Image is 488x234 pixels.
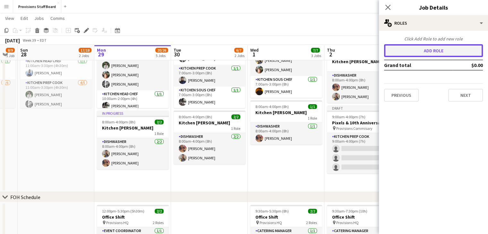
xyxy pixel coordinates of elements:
div: 5 Jobs [156,53,168,58]
h3: Kitchen [PERSON_NAME] [327,59,399,64]
span: 6/7 [234,48,243,53]
app-card-role: Dishwasher2/28:00am-4:00pm (8h)[PERSON_NAME][PERSON_NAME] [327,72,399,103]
app-job-card: Draft9:00am-4:00pm (7h)0/3Pixels & 10th Anniversary Provisions Commisary1 RoleKitchen Prep Cook0/... [327,105,399,173]
span: Provisions HQ [106,220,129,225]
span: Wed [250,47,259,53]
span: 2/2 [231,114,240,119]
button: Provisions Staff Board [13,0,61,13]
span: 28 [19,51,28,58]
span: 1 [249,51,259,58]
span: 12:00pm-5:30pm (5h30m) [102,209,144,213]
div: 3 Jobs [311,53,321,58]
td: $0.00 [453,60,483,70]
span: Provisions HQ [260,220,282,225]
div: Roles [379,15,488,31]
button: Previous [384,89,419,102]
h3: Kitchen [PERSON_NAME] [174,120,245,126]
div: Click Add Role to add new role [384,36,483,42]
h3: Office Shift [250,214,322,220]
app-card-role: Kitchen Prep Cook1/17:00am-3:00pm (8h)[PERSON_NAME] [174,65,245,87]
a: Comms [48,14,67,22]
app-card-role: Kitchen Prep Cook0/39:00am-4:00pm (7h) [327,133,399,173]
h3: Pixels & 10th Anniversary [327,120,399,126]
span: 9:30am-5:30pm (8h) [255,209,289,213]
app-job-card: In progress7:00am-2:00pm (7h)7/8Torquest / L'Oreal Load Out Provisions Commisary3 RolesKitchen Pr... [97,13,169,108]
span: 1 Role [308,116,317,121]
h3: Office Shift [97,214,169,220]
span: Mon [97,47,106,53]
div: 2 Jobs [79,53,91,58]
app-job-card: In progress8:00am-4:00pm (8h)2/2Kitchen [PERSON_NAME]1 RoleDishwasher2/28:00am-4:00pm (8h)[PERSON... [97,111,169,169]
h3: Office Shift [327,214,399,220]
span: 2/2 [155,120,164,124]
div: 2 Jobs [235,53,244,58]
span: Thu [327,47,335,53]
h3: Job Details [379,3,488,12]
span: 8:00am-4:00pm (8h) [102,120,135,124]
span: 9:00am-4:00pm (7h) [332,114,365,119]
button: Next [448,89,483,102]
span: 29 [96,51,106,58]
app-job-card: 7:00am-3:00pm (8h)4/5TorQuest Prep Provisions Kitchen4 RolesKitchen Prep Cook0/17:00am-12:00pm (5... [174,13,245,108]
span: Sun [20,47,28,53]
span: 1 Role [154,131,164,136]
app-card-role: Kitchen Head Chef1/110:00am-2:00pm (4h)[PERSON_NAME] [97,90,169,112]
span: 7/7 [311,48,320,53]
span: 2 [326,51,335,58]
span: 9:30am-7:30pm (10h) [332,209,367,213]
span: 2 Roles [153,220,164,225]
div: In progress [97,111,169,116]
span: 17/18 [79,48,91,53]
h3: Kitchen [PERSON_NAME] [250,110,322,115]
span: Provisions Commisary [336,126,372,131]
span: Week 39 [21,38,37,43]
h3: Kitchen [PERSON_NAME] [97,125,169,131]
div: EDT [40,38,47,43]
span: Jobs [34,15,44,21]
app-job-card: 11:00am-6:00pm (7h)7/8load out Provisions Commisary4 RolesEvent Sous Chef1/111:00am-3:30pm (4h30m... [20,13,92,108]
span: 2/2 [308,209,317,213]
a: View [3,14,17,22]
app-card-role: Kitchen Sous Chef1/17:00am-3:00pm (8h)[PERSON_NAME] [174,87,245,108]
div: [DATE] [5,37,20,44]
span: 1/1 [308,104,317,109]
span: Comms [50,15,65,21]
app-card-role: Dishwasher2/28:00am-4:00pm (8h)[PERSON_NAME][PERSON_NAME] [97,138,169,169]
div: 1 Job [6,53,14,58]
span: 20/26 [155,48,168,53]
span: Edit [21,15,28,21]
app-card-role: Kitchen Head Chef1/111:00am-3:30pm (4h30m)[PERSON_NAME] [20,57,92,79]
td: Grand total [384,60,453,70]
app-job-card: 8:00am-4:00pm (8h)2/2Kitchen [PERSON_NAME]1 RoleDishwasher2/28:00am-4:00pm (8h)[PERSON_NAME][PERS... [174,111,245,164]
div: FOH Schedule [10,194,40,200]
span: 8/9 [6,48,15,53]
a: Jobs [32,14,47,22]
app-card-role: Dishwasher2/28:00am-4:00pm (8h)[PERSON_NAME][PERSON_NAME] [174,133,245,164]
span: 2 Roles [306,220,317,225]
span: 1 Role [231,126,240,131]
app-card-role: Kitchen Sous Chef1/17:00am-3:00pm (8h)[PERSON_NAME] [250,76,322,98]
span: 30 [173,51,181,58]
button: Add role [384,44,483,57]
span: View [5,15,14,21]
app-card-role: Kitchen Prep Cook4/47:00am-2:00pm (7h)[PERSON_NAME][PERSON_NAME][PERSON_NAME][PERSON_NAME] [97,41,169,90]
span: 8:00am-4:00pm (8h) [179,114,212,119]
app-card-role: Kitchen Prep Cook4/511:00am-3:30pm (4h30m)[PERSON_NAME][PERSON_NAME] [20,79,92,138]
app-job-card: Draft8:00am-4:00pm (8h)2/2Kitchen [PERSON_NAME]1 RoleDishwasher2/28:00am-4:00pm (8h)[PERSON_NAME]... [327,44,399,103]
app-job-card: 8:00am-4:00pm (8h)1/1Kitchen [PERSON_NAME]1 RoleDishwasher1/18:00am-4:00pm (8h)[PERSON_NAME] [250,100,322,145]
span: Tue [174,47,181,53]
div: Draft [327,105,399,111]
app-card-role: Dishwasher1/18:00am-4:00pm (8h)[PERSON_NAME] [250,123,322,145]
a: Edit [18,14,30,22]
span: 8:00am-4:00pm (8h) [255,104,289,109]
span: Provisions HQ [336,220,359,225]
span: 2/2 [155,209,164,213]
